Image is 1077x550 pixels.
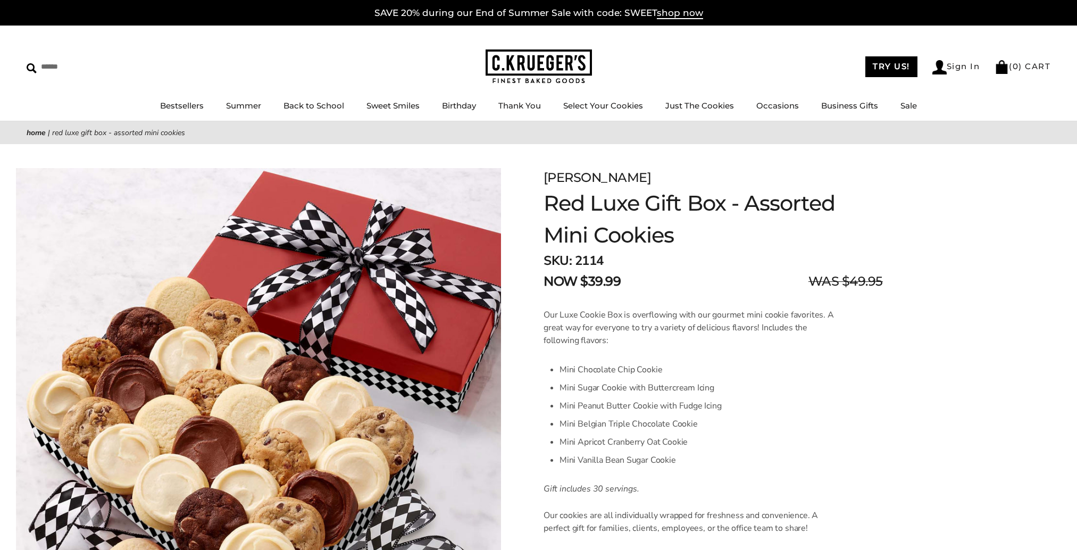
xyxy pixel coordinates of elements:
[52,128,185,138] span: Red Luxe Gift Box - Assorted Mini Cookies
[665,101,734,111] a: Just The Cookies
[366,101,420,111] a: Sweet Smiles
[486,49,592,84] img: C.KRUEGER'S
[27,128,46,138] a: Home
[995,61,1050,71] a: (0) CART
[544,309,834,347] p: Our Luxe Cookie Box is overflowing with our gourmet mini cookie favorites. A great way for everyo...
[560,433,834,451] li: Mini Apricot Cranberry Oat Cookie
[226,101,261,111] a: Summer
[27,59,153,75] input: Search
[374,7,703,19] a: SAVE 20% during our End of Summer Sale with code: SWEETshop now
[544,509,834,535] p: Our cookies are all individually wrapped for freshness and convenience. A perfect gift for famili...
[442,101,476,111] a: Birthday
[560,361,834,379] li: Mini Chocolate Chip Cookie
[1013,61,1019,71] span: 0
[657,7,703,19] span: shop now
[498,101,541,111] a: Thank You
[756,101,799,111] a: Occasions
[160,101,204,111] a: Bestsellers
[283,101,344,111] a: Back to School
[575,252,604,269] span: 2114
[932,60,980,74] a: Sign In
[560,415,834,433] li: Mini Belgian Triple Chocolate Cookie
[995,60,1009,74] img: Bag
[821,101,878,111] a: Business Gifts
[560,397,834,415] li: Mini Peanut Butter Cookie with Fudge Icing
[544,187,883,251] h1: Red Luxe Gift Box - Assorted Mini Cookies
[563,101,643,111] a: Select Your Cookies
[560,379,834,397] li: Mini Sugar Cookie with Buttercream Icing
[48,128,50,138] span: |
[544,272,621,291] span: NOW $39.99
[932,60,947,74] img: Account
[544,168,883,187] div: [PERSON_NAME]
[900,101,917,111] a: Sale
[544,483,639,495] em: Gift includes 30 servings.
[560,451,834,469] li: Mini Vanilla Bean Sugar Cookie
[544,252,572,269] strong: SKU:
[808,272,883,291] span: WAS $49.95
[27,127,1050,139] nav: breadcrumbs
[27,63,37,73] img: Search
[865,56,917,77] a: TRY US!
